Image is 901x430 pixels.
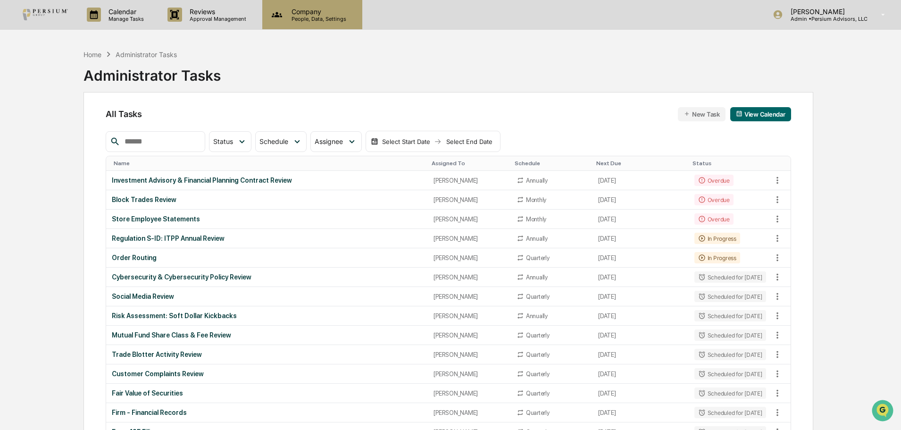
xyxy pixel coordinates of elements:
[592,229,688,248] td: [DATE]
[112,177,422,184] div: Investment Advisory & Financial Planning Contract Review
[592,248,688,268] td: [DATE]
[19,137,59,146] span: Data Lookup
[772,160,791,167] div: Toggle SortBy
[434,371,505,378] div: [PERSON_NAME]
[112,389,422,397] div: Fair Value of Securities
[434,409,505,416] div: [PERSON_NAME]
[694,368,766,379] div: Scheduled for [DATE]
[9,72,26,89] img: 1746055101610-c473b297-6a78-478c-a979-82029cc54cd1
[101,8,149,16] p: Calendar
[112,312,422,320] div: Risk Assessment: Soft Dollar Kickbacks
[284,8,351,16] p: Company
[678,107,726,121] button: New Task
[114,160,424,167] div: Toggle SortBy
[592,326,688,345] td: [DATE]
[32,82,119,89] div: We're available if you need us!
[592,210,688,229] td: [DATE]
[526,332,550,339] div: Quarterly
[112,293,422,300] div: Social Media Review
[434,293,505,300] div: [PERSON_NAME]
[526,371,550,378] div: Quarterly
[592,403,688,422] td: [DATE]
[694,175,734,186] div: Overdue
[83,51,101,59] div: Home
[83,59,221,84] div: Administrator Tasks
[592,384,688,403] td: [DATE]
[106,109,142,119] span: All Tasks
[592,364,688,384] td: [DATE]
[112,273,422,281] div: Cybersecurity & Cybersecurity Policy Review
[182,8,251,16] p: Reviews
[432,160,507,167] div: Toggle SortBy
[371,138,378,145] img: calendar
[526,274,548,281] div: Annually
[434,274,505,281] div: [PERSON_NAME]
[6,133,63,150] a: 🔎Data Lookup
[434,390,505,397] div: [PERSON_NAME]
[19,119,61,128] span: Preclearance
[434,312,505,320] div: [PERSON_NAME]
[694,329,766,341] div: Scheduled for [DATE]
[694,213,734,225] div: Overdue
[284,16,351,22] p: People, Data, Settings
[94,160,114,167] span: Pylon
[434,196,505,203] div: [PERSON_NAME]
[526,196,546,203] div: Monthly
[434,138,442,145] img: arrow right
[592,287,688,306] td: [DATE]
[526,177,548,184] div: Annually
[526,409,550,416] div: Quarterly
[783,16,868,22] p: Admin • Persium Advisors, LLC
[315,137,343,145] span: Assignee
[526,216,546,223] div: Monthly
[592,190,688,210] td: [DATE]
[182,16,251,22] p: Approval Management
[694,349,766,360] div: Scheduled for [DATE]
[434,254,505,261] div: [PERSON_NAME]
[112,215,422,223] div: Store Employee Statements
[112,351,422,358] div: Trade Blotter Activity Review
[692,160,768,167] div: Toggle SortBy
[694,194,734,205] div: Overdue
[596,160,684,167] div: Toggle SortBy
[694,291,766,302] div: Scheduled for [DATE]
[112,370,422,378] div: Customer Complaints Review
[65,115,121,132] a: 🗄️Attestations
[160,75,172,86] button: Start new chat
[526,254,550,261] div: Quarterly
[526,293,550,300] div: Quarterly
[112,409,422,416] div: Firm - Financial Records
[434,177,505,184] div: [PERSON_NAME]
[736,110,742,117] img: calendar
[67,160,114,167] a: Powered byPylon
[694,271,766,283] div: Scheduled for [DATE]
[112,331,422,339] div: Mutual Fund Share Class & Fee Review
[526,312,548,320] div: Annually
[592,345,688,364] td: [DATE]
[694,252,740,263] div: In Progress
[592,268,688,287] td: [DATE]
[871,399,896,424] iframe: Open customer support
[9,20,172,35] p: How can we help?
[694,310,766,321] div: Scheduled for [DATE]
[526,351,550,358] div: Quarterly
[592,171,688,190] td: [DATE]
[783,8,868,16] p: [PERSON_NAME]
[112,196,422,203] div: Block Trades Review
[68,120,76,127] div: 🗄️
[592,306,688,326] td: [DATE]
[694,388,766,399] div: Scheduled for [DATE]
[6,115,65,132] a: 🖐️Preclearance
[116,51,177,59] div: Administrator Tasks
[434,216,505,223] div: [PERSON_NAME]
[730,107,791,121] button: View Calendar
[9,120,17,127] div: 🖐️
[526,390,550,397] div: Quarterly
[112,235,422,242] div: Regulation S-ID: ITPP Annual Review
[112,254,422,261] div: Order Routing
[526,235,548,242] div: Annually
[694,233,740,244] div: In Progress
[213,137,233,145] span: Status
